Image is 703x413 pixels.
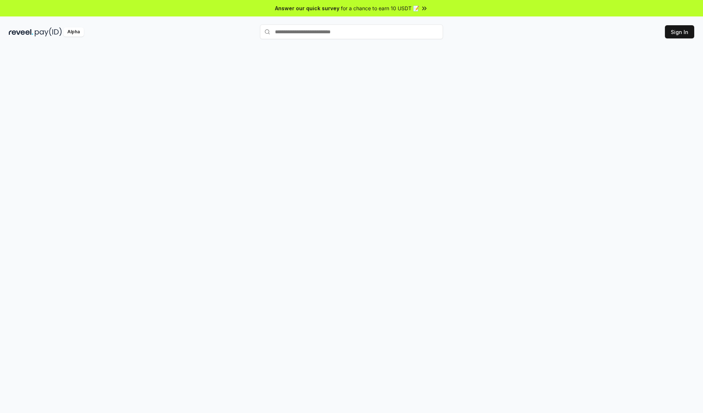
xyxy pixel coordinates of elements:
div: Alpha [63,27,84,37]
span: for a chance to earn 10 USDT 📝 [341,4,419,12]
img: reveel_dark [9,27,33,37]
img: pay_id [35,27,62,37]
span: Answer our quick survey [275,4,339,12]
button: Sign In [665,25,694,38]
